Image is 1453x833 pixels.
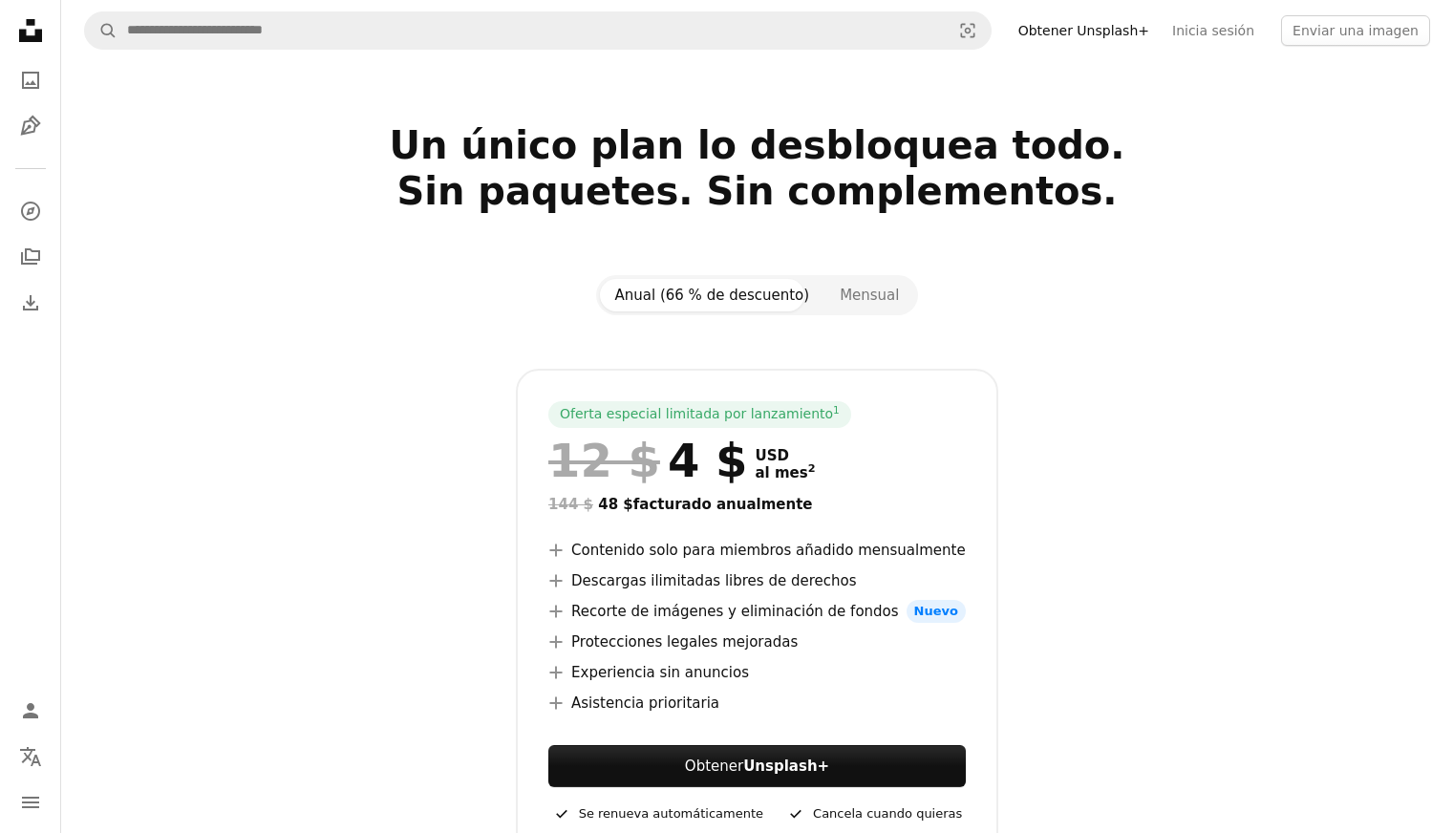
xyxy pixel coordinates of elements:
[548,630,966,653] li: Protecciones legales mejoradas
[548,600,966,623] li: Recorte de imágenes y eliminación de fondos
[755,447,815,464] span: USD
[1281,15,1430,46] button: Enviar una imagen
[548,692,966,715] li: Asistencia prioritaria
[11,238,50,276] a: Colecciones
[907,600,966,623] span: Nuevo
[11,107,50,145] a: Ilustraciones
[11,11,50,53] a: Inicio — Unsplash
[11,692,50,730] a: Iniciar sesión / Registrarse
[11,737,50,776] button: Idioma
[548,401,851,428] div: Oferta especial limitada por lanzamiento
[743,758,829,775] strong: Unsplash+
[85,12,118,49] button: Buscar en Unsplash
[600,279,825,311] button: Anual (66 % de descuento)
[808,462,816,475] sup: 2
[548,493,966,516] div: 48 $ facturado anualmente
[84,11,992,50] form: Encuentra imágenes en todo el sitio
[11,783,50,822] button: Menú
[11,284,50,322] a: Historial de descargas
[548,496,593,513] span: 144 $
[945,12,991,49] button: Búsqueda visual
[548,539,966,562] li: Contenido solo para miembros añadido mensualmente
[833,404,840,416] sup: 1
[548,661,966,684] li: Experiencia sin anuncios
[786,802,962,825] div: Cancela cuando quieras
[548,745,966,787] button: ObtenerUnsplash+
[804,464,820,481] a: 2
[11,192,50,230] a: Explorar
[548,436,747,485] div: 4 $
[824,279,914,311] button: Mensual
[142,122,1373,260] h2: Un único plan lo desbloquea todo. Sin paquetes. Sin complementos.
[11,61,50,99] a: Fotos
[1007,15,1161,46] a: Obtener Unsplash+
[552,802,763,825] div: Se renueva automáticamente
[755,464,815,481] span: al mes
[548,436,660,485] span: 12 $
[829,405,844,424] a: 1
[1161,15,1266,46] a: Inicia sesión
[548,569,966,592] li: Descargas ilimitadas libres de derechos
